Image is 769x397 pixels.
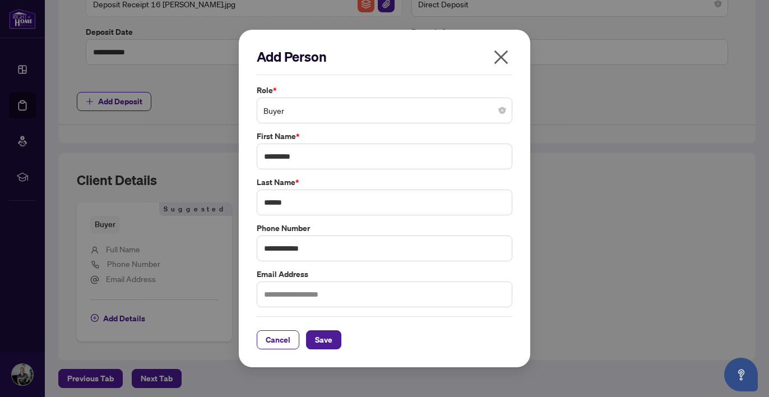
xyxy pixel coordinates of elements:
[257,268,512,280] label: Email Address
[257,330,299,349] button: Cancel
[263,100,506,121] span: Buyer
[257,84,512,96] label: Role
[499,107,506,114] span: close-circle
[257,130,512,142] label: First Name
[315,331,332,349] span: Save
[257,176,512,188] label: Last Name
[257,48,512,66] h2: Add Person
[724,358,758,391] button: Open asap
[492,48,510,66] span: close
[266,331,290,349] span: Cancel
[306,330,341,349] button: Save
[257,222,512,234] label: Phone Number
